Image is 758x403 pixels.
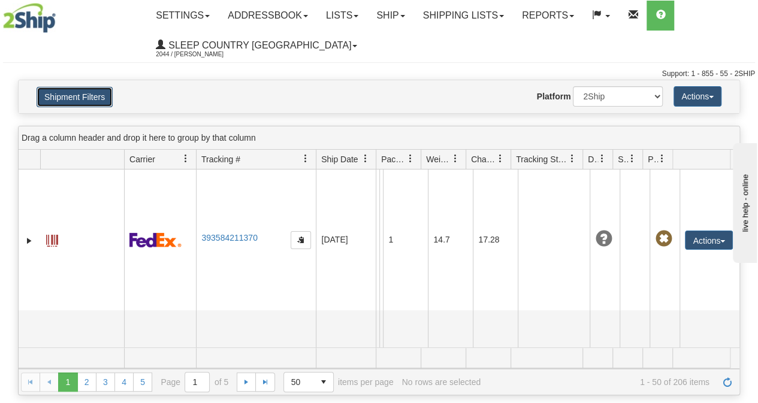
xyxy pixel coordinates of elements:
[595,231,612,247] span: Unknown
[592,149,612,169] a: Delivery Status filter column settings
[77,372,96,392] a: 2
[201,153,240,165] span: Tracking #
[473,169,518,310] td: 17.28
[295,149,316,169] a: Tracking # filter column settings
[291,376,307,388] span: 50
[114,372,134,392] a: 4
[685,231,733,250] button: Actions
[147,1,219,31] a: Settings
[176,149,196,169] a: Carrier filter column settings
[283,372,334,392] span: Page sizes drop down
[3,69,755,79] div: Support: 1 - 855 - 55 - 2SHIP
[219,1,317,31] a: Addressbook
[133,372,152,392] a: 5
[402,377,481,387] div: No rows are selected
[9,10,111,19] div: live help - online
[129,232,182,247] img: 2 - FedEx Express®
[562,149,582,169] a: Tracking Status filter column settings
[46,229,58,249] a: Label
[489,377,709,387] span: 1 - 50 of 206 items
[414,1,513,31] a: Shipping lists
[376,169,379,310] td: Sleep Country [GEOGRAPHIC_DATA] Shipping Department [GEOGRAPHIC_DATA] [GEOGRAPHIC_DATA] [GEOGRAPH...
[19,126,739,150] div: grid grouping header
[23,235,35,247] a: Expand
[655,231,672,247] span: Pickup Not Assigned
[428,169,473,310] td: 14.7
[445,149,466,169] a: Weight filter column settings
[513,1,583,31] a: Reports
[718,372,737,392] a: Refresh
[321,153,358,165] span: Ship Date
[3,3,56,33] img: logo2044.jpg
[730,140,757,262] iframe: chat widget
[648,153,658,165] span: Pickup Status
[316,169,376,310] td: [DATE]
[355,149,376,169] a: Ship Date filter column settings
[674,86,721,107] button: Actions
[37,87,113,107] button: Shipment Filters
[96,372,115,392] a: 3
[314,372,333,392] span: select
[283,372,394,392] span: items per page
[426,153,451,165] span: Weight
[129,153,155,165] span: Carrier
[58,372,77,392] span: Page 1
[537,90,571,102] label: Platform
[379,169,383,310] td: [PERSON_NAME] [PERSON_NAME] CA BC PINANTAN LAKE V0E 3E1
[618,153,628,165] span: Shipment Issues
[652,149,672,169] a: Pickup Status filter column settings
[490,149,511,169] a: Charge filter column settings
[161,372,228,392] span: Page of 5
[156,49,246,60] span: 2044 / [PERSON_NAME]
[185,372,209,392] input: Page 1
[291,231,311,249] button: Copy to clipboard
[588,153,598,165] span: Delivery Status
[317,1,367,31] a: Lists
[165,40,351,50] span: Sleep Country [GEOGRAPHIC_DATA]
[367,1,413,31] a: Ship
[471,153,496,165] span: Charge
[147,31,366,60] a: Sleep Country [GEOGRAPHIC_DATA] 2044 / [PERSON_NAME]
[622,149,642,169] a: Shipment Issues filter column settings
[381,153,406,165] span: Packages
[201,233,257,243] a: 393584211370
[237,372,256,392] a: Go to the next page
[383,169,428,310] td: 1
[255,372,274,392] a: Go to the last page
[516,153,568,165] span: Tracking Status
[400,149,421,169] a: Packages filter column settings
